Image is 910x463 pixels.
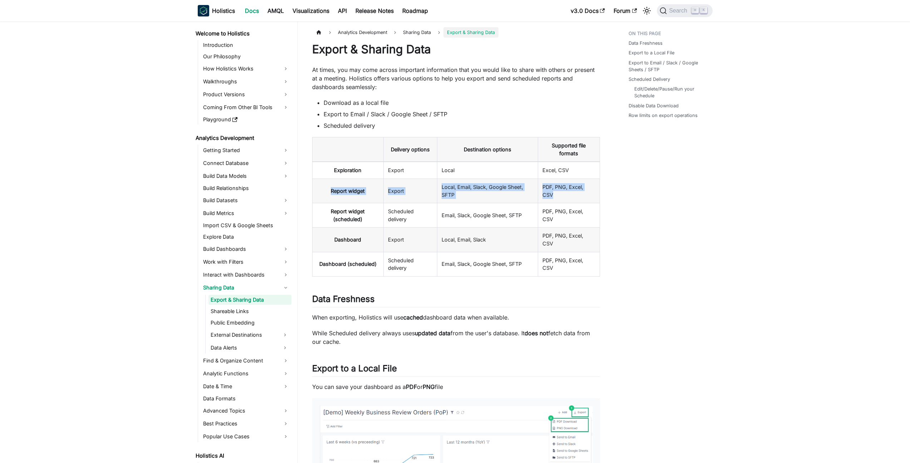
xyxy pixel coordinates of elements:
[312,252,383,276] th: Dashboard (scheduled)
[383,203,437,228] td: Scheduled delivery
[538,137,600,162] th: Supported file formats
[437,137,538,162] th: Destination options
[383,162,437,179] td: Export
[201,243,291,255] a: Build Dashboards
[383,179,437,203] td: Export
[208,295,291,305] a: Export & Sharing Data
[403,314,423,321] strong: cached
[399,27,434,38] span: Sharing Data
[201,381,291,392] a: Date & Time
[201,157,291,169] a: Connect Database
[312,65,600,91] p: At times, you may come across important information that you would like to share with others or p...
[312,363,600,377] h2: Export to a Local File
[241,5,263,16] a: Docs
[201,418,291,429] a: Best Practices
[201,208,291,219] a: Build Metrics
[312,42,600,57] h1: Export & Sharing Data
[201,405,291,416] a: Advanced Topics
[443,27,498,38] span: Export & Sharing Data
[334,27,391,38] span: Analytics Development
[193,133,291,143] a: Analytics Development
[201,355,291,366] a: Find & Organize Content
[324,121,600,130] li: Scheduled delivery
[641,5,653,16] button: Switch between dark and light mode (currently light mode)
[208,306,291,316] a: Shareable Links
[692,7,699,14] kbd: ⌘
[201,282,291,293] a: Sharing Data
[351,5,398,16] a: Release Notes
[193,29,291,39] a: Welcome to Holistics
[312,329,600,346] p: While Scheduled delivery always uses from the user's database. It fetch data from our cache.
[312,382,600,391] p: You can save your dashboard as a or file
[201,368,291,379] a: Analytic Functions
[538,179,600,203] td: PDF, PNG, Excel, CSV
[201,220,291,230] a: Import CSV & Google Sheets
[208,329,279,341] a: External Destinations
[201,76,291,87] a: Walkthroughs
[201,63,291,74] a: How Holistics Works
[383,228,437,252] td: Export
[657,4,712,17] button: Search (Command+K)
[201,145,291,156] a: Getting Started
[279,342,291,354] button: Expand sidebar category 'Data Alerts'
[201,40,291,50] a: Introduction
[629,49,674,56] a: Export to a Local File
[538,228,600,252] td: PDF, PNG, Excel, CSV
[312,203,383,228] th: Report widget (scheduled)
[700,7,707,14] kbd: K
[423,383,435,390] strong: PNG
[629,76,670,83] a: Scheduled Delivery
[263,5,288,16] a: AMQL
[312,294,600,307] h2: Data Freshness
[415,330,451,337] strong: updated data
[609,5,641,16] a: Forum
[201,195,291,206] a: Build Datasets
[437,162,538,179] td: Local
[312,27,326,38] a: Home page
[437,228,538,252] td: Local, Email, Slack
[201,114,291,125] a: Playground
[279,329,291,341] button: Expand sidebar category 'External Destinations'
[288,5,334,16] a: Visualizations
[629,59,708,73] a: Export to Email / Slack / Google Sheets / SFTP
[324,98,600,107] li: Download as a local file
[437,179,538,203] td: Local, Email, Slack, Google Sheet, SFTP
[383,137,437,162] th: Delivery options
[312,27,600,38] nav: Breadcrumbs
[629,40,663,47] a: Data Freshness
[201,170,291,182] a: Build Data Models
[629,102,679,109] a: Disable Data Download
[406,383,417,390] strong: PDF
[398,5,432,16] a: Roadmap
[201,89,291,100] a: Product Versions
[201,232,291,242] a: Explore Data
[538,203,600,228] td: PDF, PNG, Excel, CSV
[312,313,600,322] p: When exporting, Holistics will use dashboard data when available.
[201,269,291,281] a: Interact with Dashboards
[312,228,383,252] th: Dashboard
[198,5,235,16] a: HolisticsHolistics
[201,431,291,442] a: Popular Use Cases
[201,102,291,113] a: Coming From Other BI Tools
[566,5,609,16] a: v3.0 Docs
[208,342,279,354] a: Data Alerts
[212,6,235,15] b: Holistics
[634,86,705,99] a: Edit/Delete/Pause/Run your Schedule
[201,256,291,268] a: Work with Filters
[312,179,383,203] th: Report widget
[437,252,538,276] td: Email, Slack, Google Sheet, SFTP
[667,8,692,14] span: Search
[201,183,291,193] a: Build Relationships
[538,252,600,276] td: PDF, PNG, Excel, CSV
[383,252,437,276] td: Scheduled delivery
[191,21,298,463] nav: Docs sidebar
[201,52,291,62] a: Our Philosophy
[312,162,383,179] th: Exploration
[208,318,291,328] a: Public Embedding
[334,5,351,16] a: API
[629,112,698,119] a: Row limits on export operations
[538,162,600,179] td: Excel, CSV
[193,451,291,461] a: Holistics AI
[324,110,600,118] li: Export to Email / Slack / Google Sheet / SFTP
[525,330,548,337] strong: does not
